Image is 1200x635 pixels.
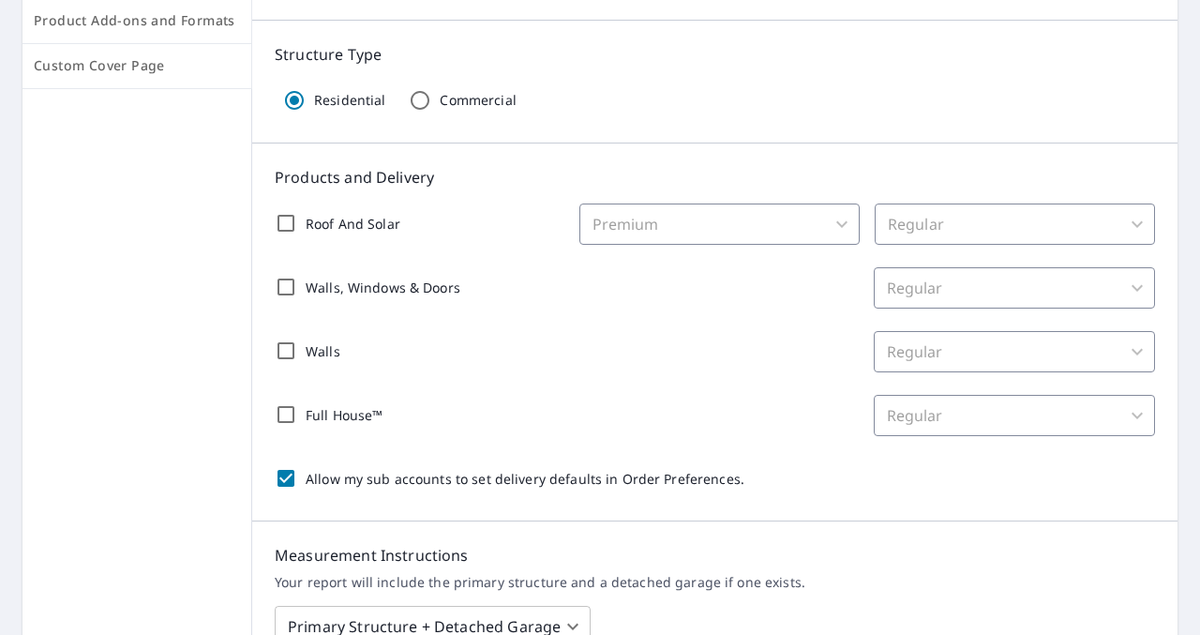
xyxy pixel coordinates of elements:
[306,405,382,425] p: Full House™
[275,166,1155,189] p: Products and Delivery
[275,574,1155,591] p: Your report will include the primary structure and a detached garage if one exists.
[874,331,1155,372] div: Regular
[306,469,744,489] p: Allow my sub accounts to set delivery defaults in Order Preferences.
[875,204,1155,245] div: Regular
[306,214,400,234] p: Roof And Solar
[275,544,1155,567] p: Measurement Instructions
[306,278,460,297] p: Walls, Windows & Doors
[579,204,860,245] div: Premium
[874,395,1155,436] div: Regular
[34,9,240,33] span: Product Add-ons and Formats
[34,54,240,78] span: Custom Cover Page
[314,92,385,109] p: Residential
[306,341,340,361] p: Walls
[874,267,1155,309] div: Regular
[440,92,516,109] p: Commercial
[275,43,1155,66] p: Structure Type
